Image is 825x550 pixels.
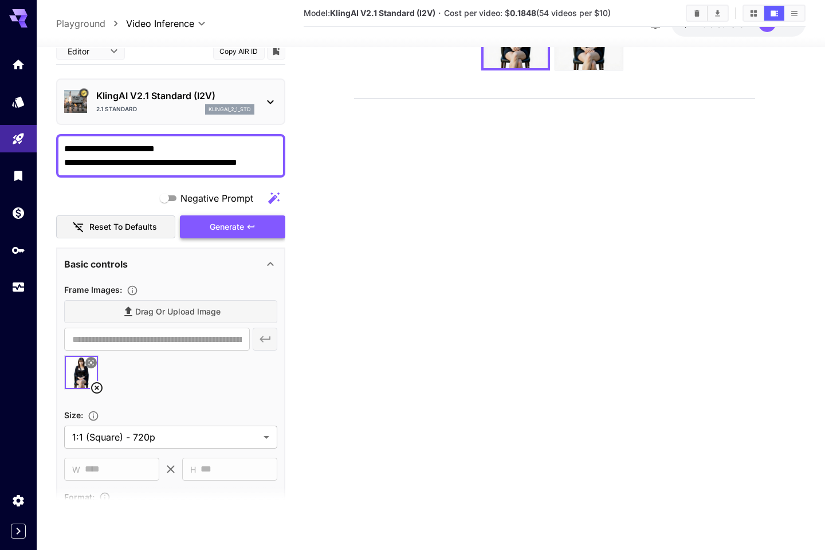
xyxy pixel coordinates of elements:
[11,129,25,144] div: Playground
[744,6,764,21] button: Show videos in grid view
[330,8,435,18] b: KlingAI V2.1 Standard (I2V)
[784,6,804,21] button: Show videos in list view
[96,105,137,113] p: 2.1 Standard
[444,8,611,18] span: Cost per video: $ (54 videos per $10)
[742,5,806,22] div: Show videos in grid viewShow videos in video viewShow videos in list view
[64,257,128,271] p: Basic controls
[11,524,26,539] button: Expand sidebar
[96,89,254,103] p: KlingAI V2.1 Standard (I2V)
[11,57,25,72] div: Home
[11,493,25,508] div: Settings
[271,44,281,58] button: Add to library
[11,168,25,183] div: Library
[68,45,103,57] span: Editor
[510,8,536,18] b: 0.1848
[72,463,80,476] span: W
[122,285,143,296] button: Upload frame images.
[764,6,784,21] button: Show videos in video view
[11,95,25,109] div: Models
[210,220,244,234] span: Generate
[213,43,265,60] button: Copy AIR ID
[11,206,25,220] div: Wallet
[56,17,126,30] nav: breadcrumb
[126,17,194,30] span: Video Inference
[83,410,104,422] button: Adjust the dimensions of the generated image by specifying its width and height in pixels, or sel...
[80,89,89,98] button: Certified Model – Vetted for best performance and includes a commercial license.
[180,215,285,239] button: Generate
[11,280,25,294] div: Usage
[11,243,25,257] div: API Keys
[686,5,729,22] div: Clear videosDownload All
[683,19,709,29] span: $11.73
[64,410,83,420] span: Size :
[438,6,441,20] p: ·
[64,84,277,119] div: Certified Model – Vetted for best performance and includes a commercial license.KlingAI V2.1 Stan...
[64,250,277,278] div: Basic controls
[209,105,251,113] p: klingai_2_1_std
[687,6,707,21] button: Clear videos
[56,215,175,239] button: Reset to defaults
[304,8,435,18] span: Model:
[64,285,122,294] span: Frame Images :
[708,6,728,21] button: Download All
[180,191,253,205] span: Negative Prompt
[56,17,105,30] a: Playground
[72,430,259,444] span: 1:1 (Square) - 720p
[709,19,749,29] span: credits left
[190,463,196,476] span: H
